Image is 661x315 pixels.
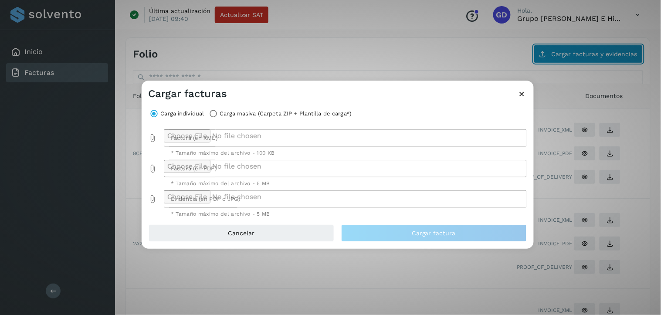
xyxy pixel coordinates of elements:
[341,224,527,242] button: Cargar factura
[228,230,254,236] span: Cancelar
[149,195,157,203] i: Evidencia (en PDF o JPG) prepended action
[149,134,157,142] i: Factura (en XML) prepended action
[161,108,204,120] label: Carga individual
[412,230,456,236] span: Cargar factura
[171,211,520,217] div: * Tamaño máximo del archivo - 5 MB
[149,224,334,242] button: Cancelar
[149,164,157,173] i: Factura (en PDF) prepended action
[171,150,520,156] div: * Tamaño máximo del archivo - 100 KB
[149,88,227,100] h3: Cargar facturas
[220,108,352,120] label: Carga masiva (Carpeta ZIP + Plantilla de carga*)
[171,181,520,186] div: * Tamaño máximo del archivo - 5 MB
